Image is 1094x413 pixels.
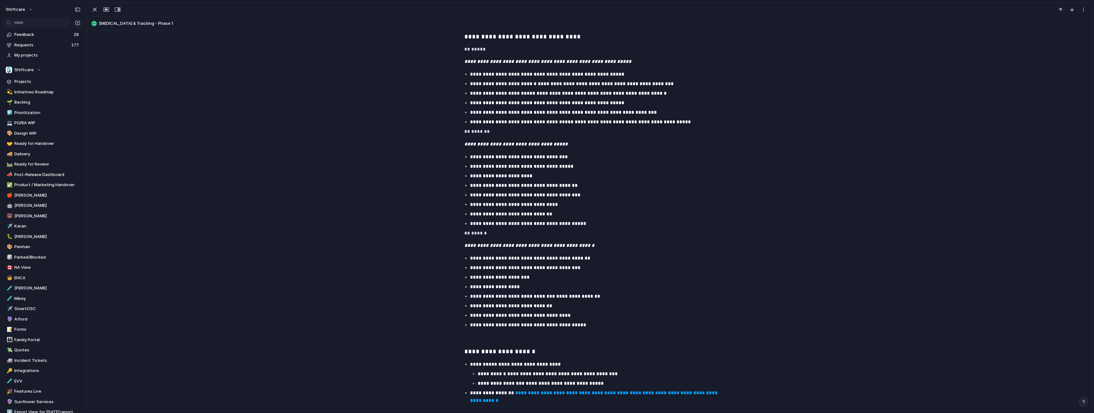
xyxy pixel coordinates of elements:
div: 🎨Peishan [3,242,83,252]
span: Prioritization [14,110,80,116]
div: 🐛[PERSON_NAME] [3,232,83,241]
a: 🤖[PERSON_NAME] [3,201,83,210]
span: PO/BA WIP [14,120,80,126]
a: 🍎[PERSON_NAME] [3,191,83,200]
div: 🚑 [7,357,11,364]
button: 📣 [6,172,12,178]
span: My projects [14,52,80,58]
span: Sunflower Services [14,399,80,405]
span: Features Live [14,388,80,395]
span: Feedback [14,31,72,38]
span: Design WIP [14,130,80,137]
a: 💫Initiatives Roadmap [3,87,83,97]
a: 🛤️Ready for Review [3,159,83,169]
button: 🧪 [6,378,12,384]
button: 🍎 [6,192,12,199]
span: [PERSON_NAME] [14,192,80,199]
div: ✈️ [7,305,11,313]
a: 📣Post-Release Dashboard [3,170,83,179]
div: 📝Forms [3,325,83,334]
div: 🚚Delivery [3,149,83,159]
div: 🌱 [7,99,11,106]
div: 🚚 [7,150,11,158]
a: ✈️SmartOSC [3,304,83,314]
span: Initiatives Roadmap [14,89,80,95]
span: shiftcare [6,6,25,13]
span: [MEDICAL_DATA] & Tracking - Phase 1 [99,20,1089,27]
a: 💸Quotes [3,345,83,355]
div: ✅ [7,181,11,189]
span: Backlog [14,99,80,105]
a: 💻PO/BA WIP [3,118,83,128]
button: 🧊 [6,110,12,116]
div: 🚑Incident Tickets [3,356,83,365]
div: 🎨 [7,243,11,251]
a: 🌱Backlog [3,98,83,107]
div: 🔑 [7,367,11,375]
a: 🔑Integrations [3,366,83,376]
div: 📣 [7,171,11,178]
a: 🇨🇦NA View [3,263,83,272]
button: 🔮 [6,316,12,322]
div: 🔮 [7,398,11,405]
button: 🐛 [6,234,12,240]
button: 🛤️ [6,161,12,167]
div: 🎲Parked/Blocked [3,253,83,262]
span: Quotes [14,347,80,353]
div: 🎉 [7,388,11,395]
a: Feedback29 [3,30,83,39]
a: 🤝Ready for Handover [3,139,83,148]
span: Integrations [14,368,80,374]
button: 🧪 [6,285,12,291]
a: 🔮Sunflower Services [3,397,83,407]
span: 177 [71,42,80,48]
button: 🚚 [6,151,12,157]
span: Ready for Review [14,161,80,167]
button: 🐻 [6,213,12,219]
button: 🎨 [6,244,12,250]
button: 🤝 [6,140,12,147]
span: [PERSON_NAME] [14,234,80,240]
a: ✅Product / Marketing Handover [3,180,83,190]
button: Shiftcare [3,65,83,75]
span: Ready for Handover [14,140,80,147]
a: My projects [3,51,83,60]
span: Peishan [14,244,80,250]
button: 🎲 [6,254,12,261]
span: Shiftcare [14,67,34,73]
div: 🤝 [7,140,11,147]
span: Incident Tickets [14,357,80,364]
a: 🧒EHCA [3,273,83,283]
button: 💻 [6,120,12,126]
div: 💸 [7,347,11,354]
button: 📝 [6,326,12,333]
button: 🧪 [6,295,12,302]
span: Post-Release Dashboard [14,172,80,178]
a: 🧪[PERSON_NAME] [3,283,83,293]
div: 🧪 [7,377,11,385]
a: 🎨Design WIP [3,129,83,138]
span: Afford [14,316,80,322]
a: 🧪Mikey [3,294,83,303]
span: [PERSON_NAME] [14,285,80,291]
div: 👪Family Portal [3,335,83,345]
span: Product / Marketing Handover [14,182,80,188]
a: ✈️Karan [3,221,83,231]
button: 🧒 [6,275,12,281]
a: 🐻[PERSON_NAME] [3,211,83,221]
button: ✅ [6,182,12,188]
div: 🔮Afford [3,315,83,324]
button: 🌱 [6,99,12,105]
button: shiftcare [3,4,36,15]
div: 🧊Prioritization [3,108,83,118]
span: Delivery [14,151,80,157]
